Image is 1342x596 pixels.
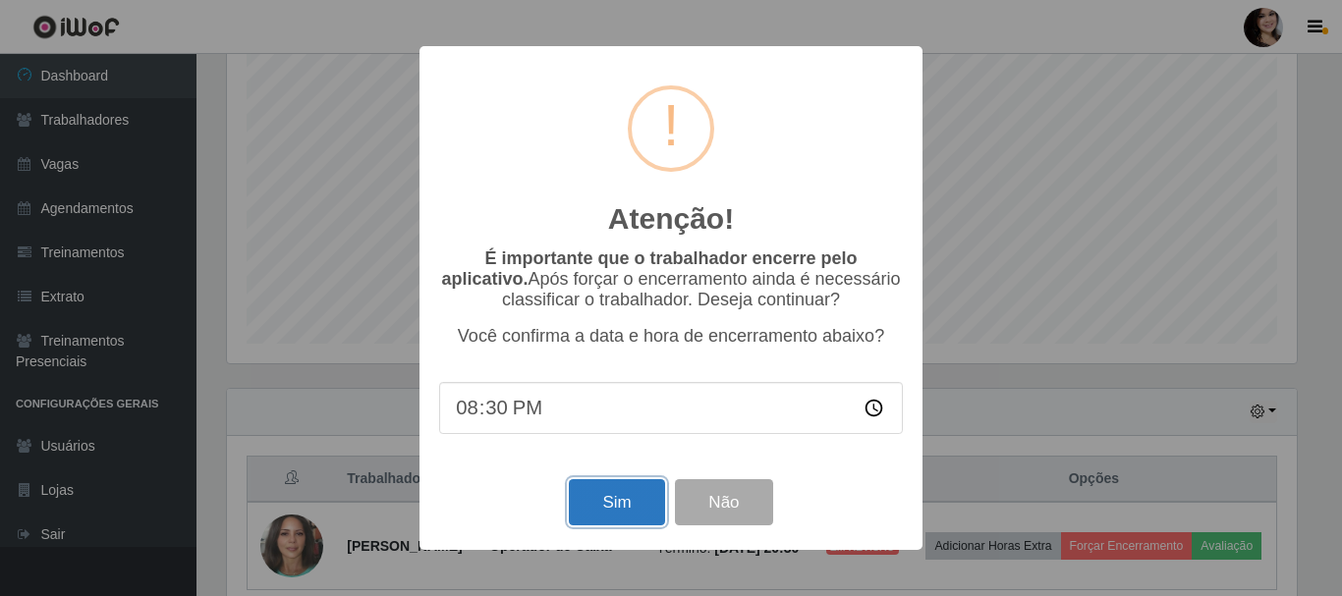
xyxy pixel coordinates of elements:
p: Você confirma a data e hora de encerramento abaixo? [439,326,903,347]
p: Após forçar o encerramento ainda é necessário classificar o trabalhador. Deseja continuar? [439,248,903,310]
button: Sim [569,479,664,525]
h2: Atenção! [608,201,734,237]
button: Não [675,479,772,525]
b: É importante que o trabalhador encerre pelo aplicativo. [441,248,857,289]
